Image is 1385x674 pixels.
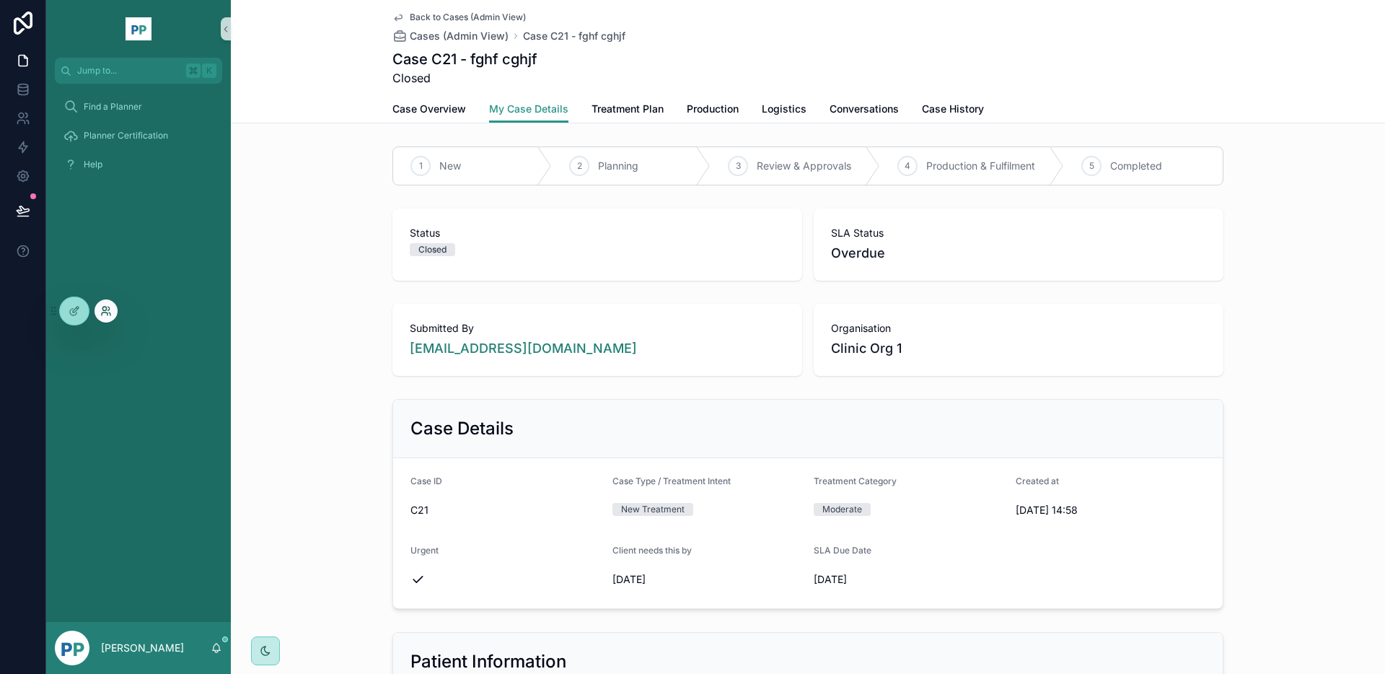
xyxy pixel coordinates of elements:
span: K [203,65,215,76]
button: Jump to...K [55,58,222,84]
span: 5 [1089,160,1094,172]
span: Cases (Admin View) [410,29,509,43]
span: Client needs this by [612,545,692,556]
span: C21 [410,503,601,517]
span: Case Overview [392,102,466,116]
span: [DATE] [814,572,1004,587]
span: Conversations [830,102,899,116]
span: 4 [905,160,910,172]
a: Case Overview [392,96,466,125]
h2: Case Details [410,417,514,440]
span: Case ID [410,476,442,486]
div: Closed [418,243,447,256]
span: Urgent [410,545,439,556]
span: Treatment Category [814,476,897,486]
a: Find a Planner [55,94,222,120]
a: Planner Certification [55,123,222,149]
span: Help [84,159,102,170]
a: Production [687,96,739,125]
a: Back to Cases (Admin View) [392,12,526,23]
a: [EMAIL_ADDRESS][DOMAIN_NAME] [410,338,637,359]
h1: Case C21 - fghf cghjf [392,49,537,69]
span: Jump to... [77,65,180,76]
span: Created at [1016,476,1059,486]
span: [DATE] 14:58 [1016,503,1206,517]
span: Case History [922,102,984,116]
a: My Case Details [489,96,568,123]
span: Production & Fulfilment [926,159,1035,173]
div: New Treatment [621,503,685,516]
span: Production [687,102,739,116]
span: 1 [419,160,423,172]
span: Back to Cases (Admin View) [410,12,526,23]
span: 2 [577,160,582,172]
span: Find a Planner [84,101,142,113]
span: New [439,159,461,173]
h2: Patient Information [410,650,566,673]
span: SLA Status [831,226,1206,240]
a: Case C21 - fghf cghjf [523,29,625,43]
span: Submitted By [410,321,785,336]
p: [PERSON_NAME] [101,641,184,655]
span: Planner Certification [84,130,168,141]
span: Case Type / Treatment Intent [612,476,731,486]
div: Moderate [822,503,862,516]
a: Logistics [762,96,806,125]
span: Completed [1110,159,1162,173]
span: Clinic Org 1 [831,338,1206,359]
span: Planning [598,159,638,173]
div: scrollable content [46,84,231,196]
span: Overdue [831,243,1206,263]
span: Status [410,226,785,240]
a: Treatment Plan [592,96,664,125]
a: Cases (Admin View) [392,29,509,43]
span: [DATE] [612,572,803,587]
a: Case History [922,96,984,125]
span: SLA Due Date [814,545,871,556]
span: Treatment Plan [592,102,664,116]
span: Closed [392,69,537,87]
span: My Case Details [489,102,568,116]
span: Logistics [762,102,806,116]
span: 3 [736,160,741,172]
a: Conversations [830,96,899,125]
img: App logo [126,17,152,40]
a: Help [55,152,222,178]
span: Organisation [831,321,1206,336]
span: Review & Approvals [757,159,851,173]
